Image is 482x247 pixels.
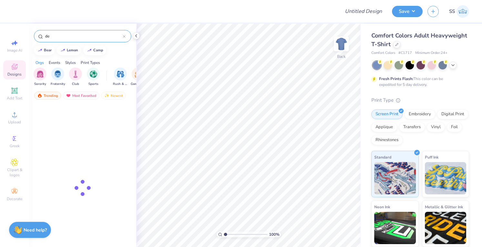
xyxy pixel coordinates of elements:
[457,5,469,18] img: Siddhant Singh
[131,82,146,87] span: Game Day
[7,96,22,101] span: Add Text
[7,72,22,77] span: Designs
[371,122,397,132] div: Applique
[113,67,128,87] div: filter for Rush & Bid
[7,48,22,53] span: Image AI
[371,97,469,104] div: Print Type
[72,82,79,87] span: Club
[425,203,463,210] span: Metallic & Glitter Ink
[66,93,71,98] img: most_fav.gif
[65,60,76,66] div: Styles
[87,67,100,87] div: filter for Sports
[371,50,395,56] span: Comfort Colors
[113,82,128,87] span: Rush & Bid
[415,50,447,56] span: Minimum Order: 24 +
[374,162,416,194] img: Standard
[427,122,445,132] div: Vinyl
[117,70,124,78] img: Rush & Bid Image
[7,196,22,201] span: Decorate
[131,67,146,87] button: filter button
[374,154,391,160] span: Standard
[44,48,52,52] div: bear
[425,212,467,244] img: Metallic & Glitter Ink
[10,143,20,149] span: Greek
[49,60,60,66] div: Events
[90,70,97,78] img: Sports Image
[72,70,79,78] img: Club Image
[87,48,92,52] img: trend_line.gif
[63,92,99,99] div: Most Favorited
[24,227,47,233] strong: Need help?
[54,70,61,78] img: Fraternity Image
[34,92,61,99] div: Trending
[45,33,123,39] input: Try "Alpha"
[437,109,468,119] div: Digital Print
[88,82,98,87] span: Sports
[425,154,438,160] span: Puff Ink
[379,76,458,87] div: This color can be expedited for 5 day delivery.
[51,82,65,87] span: Fraternity
[340,5,387,18] input: Untitled Design
[34,67,46,87] button: filter button
[8,119,21,125] span: Upload
[37,93,42,98] img: trending.gif
[405,109,435,119] div: Embroidery
[399,122,425,132] div: Transfers
[3,167,26,178] span: Clipart & logos
[37,48,43,52] img: trend_line.gif
[371,135,403,145] div: Rhinestones
[34,67,46,87] div: filter for Sorority
[57,46,81,55] button: lemon
[135,70,142,78] img: Game Day Image
[83,46,106,55] button: camp
[371,32,467,48] span: Comfort Colors Adult Heavyweight T-Shirt
[104,93,109,98] img: Newest.gif
[379,76,413,81] strong: Fresh Prints Flash:
[269,232,279,237] span: 100 %
[398,50,412,56] span: # C1717
[374,212,416,244] img: Neon Ink
[60,48,65,52] img: trend_line.gif
[34,82,46,87] span: Sorority
[447,122,462,132] div: Foil
[337,54,346,59] div: Back
[449,5,469,18] a: SS
[371,109,403,119] div: Screen Print
[335,37,348,50] img: Back
[392,6,423,17] button: Save
[425,162,467,194] img: Puff Ink
[131,67,146,87] div: filter for Game Day
[374,203,390,210] span: Neon Ink
[449,8,455,15] span: SS
[34,46,55,55] button: bear
[69,67,82,87] div: filter for Club
[36,70,44,78] img: Sorority Image
[67,48,78,52] div: lemon
[81,60,100,66] div: Print Types
[51,67,65,87] div: filter for Fraternity
[69,67,82,87] button: filter button
[51,67,65,87] button: filter button
[35,60,44,66] div: Orgs
[113,67,128,87] button: filter button
[87,67,100,87] button: filter button
[93,48,103,52] div: camp
[101,92,126,99] div: Newest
